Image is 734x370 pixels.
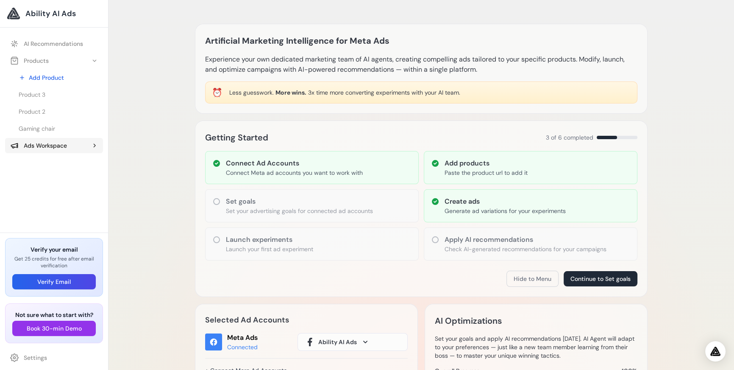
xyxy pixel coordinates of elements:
h1: Artificial Marketing Intelligence for Meta Ads [205,34,389,48]
button: Hide to Menu [506,271,559,287]
a: Add Product [14,70,103,85]
span: Product 3 [19,90,45,99]
h3: Launch experiments [226,235,313,245]
a: Settings [5,350,103,365]
a: Product 3 [14,87,103,102]
h3: Connect Ad Accounts [226,158,363,168]
h3: Verify your email [12,245,96,254]
p: Paste the product url to add it [445,168,528,177]
span: More wins. [275,89,306,96]
button: Verify Email [12,274,96,289]
p: Get 25 credits for free after email verification [12,255,96,269]
div: Products [10,56,49,65]
h2: AI Optimizations [435,314,502,328]
p: Set your goals and apply AI recommendations [DATE]. AI Agent will adapt to your preferences — jus... [435,334,637,360]
p: Check AI-generated recommendations for your campaigns [445,245,606,253]
h3: Set goals [226,196,373,207]
span: 3 of 6 completed [546,133,593,142]
p: Set your advertising goals for connected ad accounts [226,207,373,215]
a: Gaming chair [14,121,103,136]
span: Less guesswork. [229,89,274,96]
div: Connected [227,343,258,351]
p: Connect Meta ad accounts you want to work with [226,168,363,177]
a: Ability AI Ads [7,7,101,20]
h3: Add products [445,158,528,168]
button: Book 30-min Demo [12,321,96,336]
h2: Selected Ad Accounts [205,314,408,326]
p: Generate ad variations for your experiments [445,207,566,215]
h3: Not sure what to start with? [12,311,96,319]
div: Ads Workspace [10,141,67,150]
h3: Apply AI recommendations [445,235,606,245]
button: Ability AI Ads [297,333,408,351]
h3: Create ads [445,196,566,207]
a: AI Recommendations [5,36,103,51]
p: Launch your first ad experiment [226,245,313,253]
span: Ability AI Ads [25,8,76,20]
a: Product 2 [14,104,103,119]
span: 3x time more converting experiments with your AI team. [308,89,460,96]
p: Experience your own dedicated marketing team of AI agents, creating compelling ads tailored to yo... [205,54,637,75]
div: ⏰ [212,87,222,98]
span: Product 2 [19,107,45,116]
button: Continue to Set goals [564,271,637,286]
h2: Getting Started [205,131,268,144]
div: Open Intercom Messenger [705,341,726,362]
span: Ability AI Ads [318,338,357,346]
span: Gaming chair [19,124,55,133]
button: Ads Workspace [5,138,103,153]
button: Products [5,53,103,68]
div: Meta Ads [227,333,258,343]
